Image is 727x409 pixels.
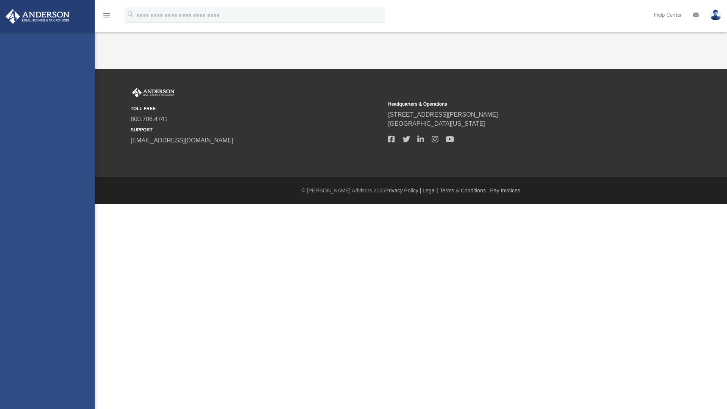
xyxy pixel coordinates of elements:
small: Headquarters & Operations [388,101,640,108]
a: Terms & Conditions | [440,187,489,194]
a: menu [102,14,111,20]
small: TOLL FREE [131,105,383,112]
i: search [126,10,135,19]
a: Pay Invoices [490,187,520,194]
img: User Pic [710,9,721,20]
img: Anderson Advisors Platinum Portal [3,9,72,24]
div: © [PERSON_NAME] Advisors 2025 [95,187,727,195]
small: SUPPORT [131,126,383,133]
a: Privacy Policy | [385,187,421,194]
a: [GEOGRAPHIC_DATA][US_STATE] [388,120,485,127]
a: [EMAIL_ADDRESS][DOMAIN_NAME] [131,137,233,144]
i: menu [102,11,111,20]
img: Anderson Advisors Platinum Portal [131,88,176,98]
a: [STREET_ADDRESS][PERSON_NAME] [388,111,498,118]
a: 800.706.4741 [131,116,168,122]
a: Legal | [423,187,438,194]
